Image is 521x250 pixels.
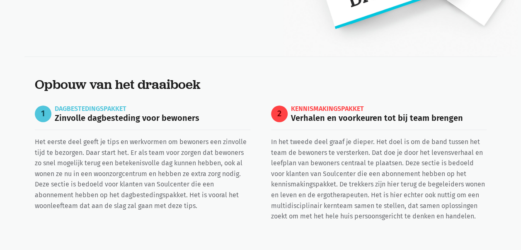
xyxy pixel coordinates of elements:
h2: Opbouw van het draaiboek [35,77,487,92]
div: 2 [271,105,288,122]
h5: Verhalen en voorkeuren tot bij team brengen [291,112,487,123]
h3: Kennismakingspakket [291,105,487,112]
div: 1 [35,105,51,122]
h5: Zinvolle dagbesteding voor bewoners [55,112,250,123]
h3: Dagbestedingspakket [55,105,250,112]
p: In het tweede deel graaf je dieper. Het doel is om de band tussen het team de bewoners te verster... [271,137,487,222]
p: Het eerste deel geeft je tips en werkvormen om bewoners een zinvolle tijd te bezorgen. Daar start... [35,137,250,211]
